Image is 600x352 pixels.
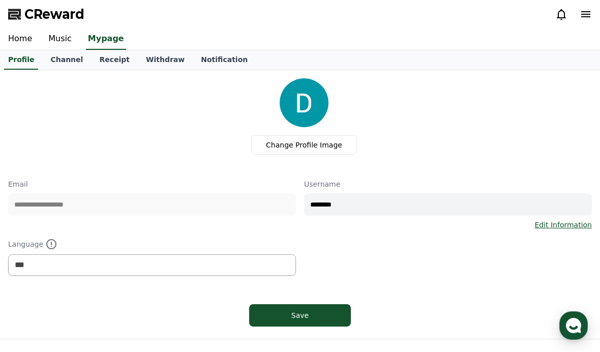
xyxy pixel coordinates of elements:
a: Settings [131,268,195,293]
a: Messages [67,268,131,293]
a: Receipt [91,50,138,70]
div: Save [269,310,331,320]
a: Music [40,28,80,50]
a: Notification [193,50,256,70]
a: Home [3,268,67,293]
label: Change Profile Image [251,135,357,155]
a: Edit Information [534,220,592,230]
p: Email [8,179,296,189]
a: Profile [4,50,38,70]
span: Messages [84,283,114,291]
p: Username [304,179,592,189]
a: Mypage [86,28,126,50]
span: CReward [24,6,84,22]
span: Settings [151,283,175,291]
a: Withdraw [138,50,193,70]
span: Home [26,283,44,291]
p: Language [8,238,296,250]
a: CReward [8,6,84,22]
button: Save [249,304,351,327]
a: Channel [42,50,91,70]
img: profile_image [280,78,328,127]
